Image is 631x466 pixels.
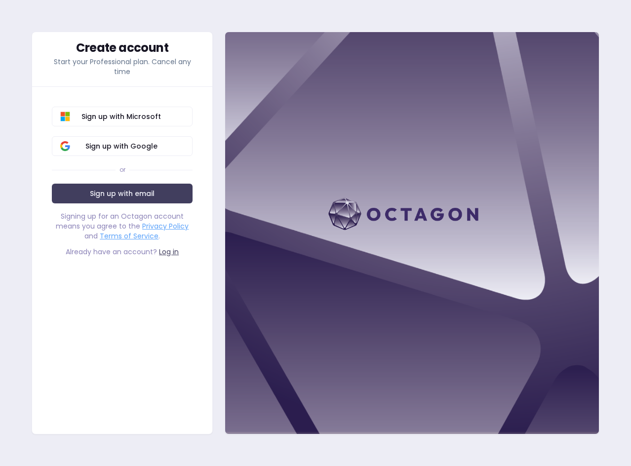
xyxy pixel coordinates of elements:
[58,141,184,151] span: Sign up with Google
[142,221,189,231] a: Privacy Policy
[100,231,158,241] a: Terms of Service
[58,112,184,121] span: Sign up with Microsoft
[52,136,193,156] button: Sign up with Google
[52,184,193,203] a: Sign up with email
[52,57,193,77] p: Start your Professional plan. Cancel any time
[52,107,193,126] button: Sign up with Microsoft
[52,211,193,241] div: Signing up for an Octagon account means you agree to the and .
[119,166,125,174] div: or
[52,42,193,54] div: Create account
[52,247,193,257] div: Already have an account?
[159,247,179,257] a: Log in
